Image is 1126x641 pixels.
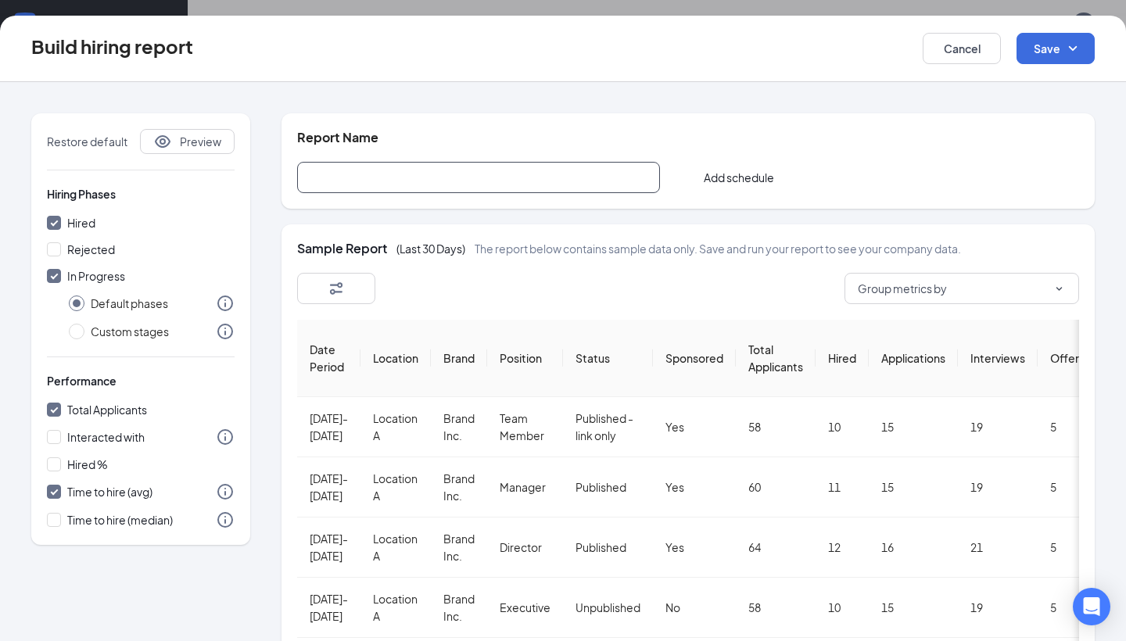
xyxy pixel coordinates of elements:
[576,600,640,614] span: Unpublished
[881,600,894,614] span: 15
[310,592,348,623] span: Jul 27-Aug 26, 2025
[67,430,145,444] span: Interacted with
[1050,420,1056,434] span: 5
[153,132,172,151] svg: Eye
[970,480,983,494] span: 19
[970,540,983,554] span: 21
[47,134,127,149] span: Restore default
[216,482,235,501] svg: Info
[576,351,610,365] span: Status
[1050,600,1056,614] span: 5
[1017,33,1095,64] button: SaveSmallChevronDown
[748,480,761,494] span: 60
[373,471,418,503] span: Location A
[373,532,418,563] span: Location A
[923,33,1001,64] button: Cancel
[67,216,95,230] span: Hired
[1050,540,1056,554] span: 5
[475,240,961,257] span: The report below contains sample data only. Save and run your report to see your company data.
[67,269,125,283] span: In Progress
[748,420,761,434] span: 58
[47,373,117,389] span: Performance
[665,480,684,494] span: Yes
[310,411,348,442] span: Jul 27-Aug 26, 2025
[396,240,465,257] span: ( Last 30 Days )
[828,600,841,614] span: 10
[443,411,475,442] span: Brand Inc.
[216,428,235,446] svg: Info
[576,411,633,442] span: Published - link only
[500,540,542,554] span: Director
[310,342,344,374] span: Date Period
[67,242,115,256] span: Rejected
[828,480,841,494] span: 11
[970,351,1025,365] span: Interviews
[373,411,418,442] span: Location A
[665,351,723,365] span: Sponsored
[970,420,983,434] span: 19
[970,600,983,614] span: 19
[881,480,894,494] span: 15
[216,510,235,529] svg: Info
[327,279,346,298] svg: Filter
[310,532,348,563] span: Jul 27-Aug 26, 2025
[500,480,546,494] span: Manager
[31,33,193,64] h3: Build hiring report
[576,540,626,554] span: Published
[828,351,856,365] span: Hired
[500,351,542,365] span: Position
[310,471,348,503] span: Jul 27-Aug 26, 2025
[748,342,803,374] span: Total Applicants
[665,420,684,434] span: Yes
[844,273,1079,304] button: Group metrics bySmallChevronDown
[881,351,945,365] span: Applications
[373,351,418,365] span: Location
[828,540,841,554] span: 12
[297,129,378,146] h5: Report Name
[1063,39,1082,58] svg: SmallChevronDown
[704,170,774,185] span: Add schedule
[180,134,221,149] span: Preview
[140,129,235,154] button: EyePreview
[1073,588,1110,625] div: Open Intercom Messenger
[67,457,108,471] span: Hired %
[443,592,475,623] span: Brand Inc.
[665,600,680,614] span: No
[84,295,174,312] span: Default phases
[1052,282,1066,295] svg: SmallChevronDown
[748,540,761,554] span: 64
[67,513,173,527] span: Time to hire (median)
[67,403,147,417] span: Total Applicants
[216,322,235,341] svg: Info
[216,294,235,313] svg: Info
[443,532,475,563] span: Brand Inc.
[443,351,475,365] span: Brand
[67,485,152,499] span: Time to hire (avg)
[1050,480,1056,494] span: 5
[665,540,684,554] span: Yes
[84,323,175,340] span: Custom stages
[500,411,544,442] span: Team Member
[881,420,894,434] span: 15
[500,600,550,614] span: Executive
[373,592,418,623] span: Location A
[47,186,116,202] span: Hiring Phases
[576,480,626,494] span: Published
[881,540,894,554] span: 16
[748,600,761,614] span: 58
[443,471,475,503] span: Brand Inc.
[828,420,841,434] span: 10
[1050,351,1085,365] span: Offers
[297,273,375,304] button: Filter
[858,281,947,296] span: Group metrics by
[297,240,387,257] h3: Sample Report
